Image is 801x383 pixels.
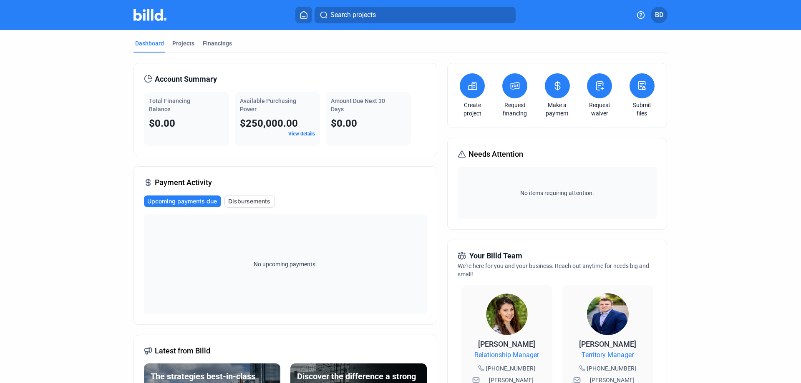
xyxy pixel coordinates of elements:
button: Upcoming payments due [144,195,221,207]
div: Projects [172,39,194,48]
a: Make a payment [543,101,572,118]
a: Submit files [627,101,657,118]
span: Total Financing Balance [149,98,190,113]
span: [PERSON_NAME] [478,340,535,348]
span: $0.00 [331,118,357,129]
button: Disbursements [224,195,275,208]
a: View details [288,131,315,137]
span: No upcoming payments. [248,260,322,268]
a: Create project [458,101,487,118]
span: $250,000.00 [240,118,298,129]
button: Search projects [315,7,516,23]
span: Latest from Billd [155,345,210,357]
span: Amount Due Next 30 Days [331,98,385,113]
span: Upcoming payments due [147,197,217,205]
span: Relationship Manager [474,350,539,360]
img: Billd Company Logo [133,9,166,21]
span: Disbursements [228,197,270,205]
span: Territory Manager [582,350,634,360]
button: BD [651,7,667,23]
div: Dashboard [135,39,164,48]
span: Account Summary [155,73,217,85]
img: Territory Manager [587,293,629,335]
span: Available Purchasing Power [240,98,296,113]
span: $0.00 [149,118,175,129]
span: Search projects [330,10,376,20]
div: Financings [203,39,232,48]
span: No items requiring attention. [461,189,653,197]
span: BD [655,10,663,20]
span: We're here for you and your business. Reach out anytime for needs big and small! [458,263,649,278]
span: [PHONE_NUMBER] [486,364,535,373]
a: Request financing [500,101,529,118]
span: Payment Activity [155,177,212,188]
span: Your Billd Team [469,250,522,262]
img: Relationship Manager [486,293,528,335]
span: [PHONE_NUMBER] [587,364,636,373]
span: [PERSON_NAME] [579,340,636,348]
span: Needs Attention [469,148,523,160]
a: Request waiver [585,101,614,118]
